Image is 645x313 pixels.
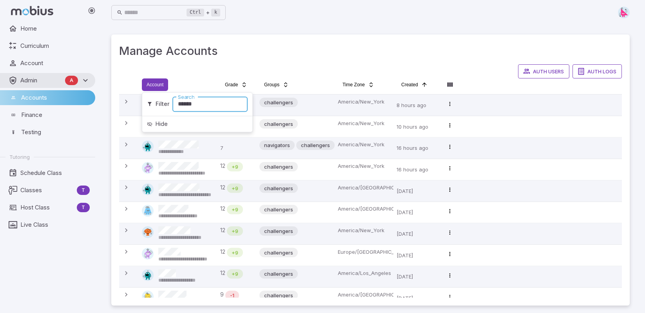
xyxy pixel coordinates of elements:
kbd: Ctrl [187,9,204,16]
label: Search [178,93,194,101]
div: + [187,8,220,17]
span: Filter [156,100,169,108]
kbd: k [211,9,220,16]
img: right-triangle.svg [618,7,630,18]
div: Hide [144,118,251,130]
